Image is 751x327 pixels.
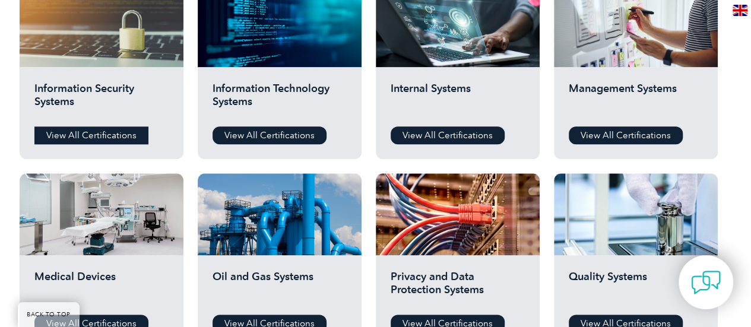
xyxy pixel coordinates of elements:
[213,126,327,144] a: View All Certifications
[691,268,721,297] img: contact-chat.png
[391,82,525,118] h2: Internal Systems
[34,270,169,306] h2: Medical Devices
[34,126,148,144] a: View All Certifications
[34,82,169,118] h2: Information Security Systems
[569,270,703,306] h2: Quality Systems
[18,302,80,327] a: BACK TO TOP
[213,270,347,306] h2: Oil and Gas Systems
[213,82,347,118] h2: Information Technology Systems
[569,82,703,118] h2: Management Systems
[391,270,525,306] h2: Privacy and Data Protection Systems
[733,5,747,16] img: en
[391,126,505,144] a: View All Certifications
[569,126,683,144] a: View All Certifications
